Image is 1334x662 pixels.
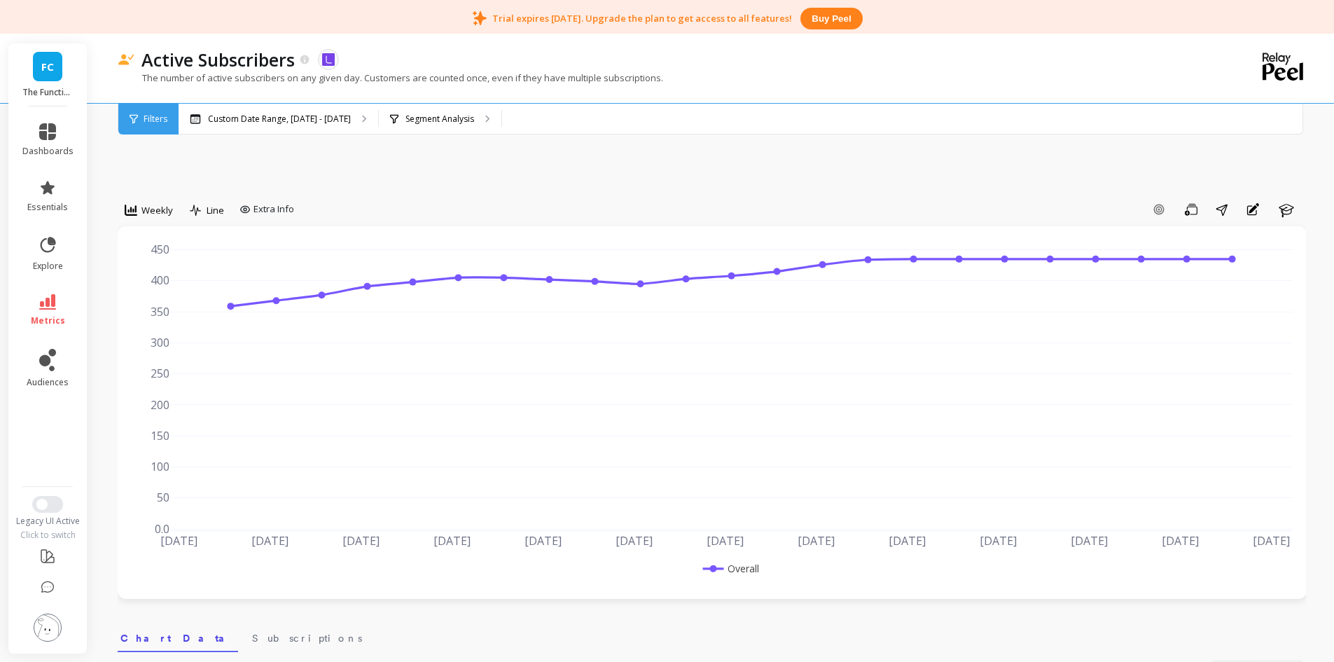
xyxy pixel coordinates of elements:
[405,113,474,125] p: Segment Analysis
[31,315,65,326] span: metrics
[33,261,63,272] span: explore
[32,496,63,513] button: Switch to New UI
[27,377,69,388] span: audiences
[141,48,295,71] p: Active Subscribers
[27,202,68,213] span: essentials
[34,614,62,642] img: profile picture
[22,146,74,157] span: dashboards
[492,12,792,25] p: Trial expires [DATE]. Upgrade the plan to get access to all features!
[8,530,88,541] div: Click to switch
[322,53,335,66] img: api.loopsubs.svg
[22,87,74,98] p: The Functional Mushroom Company
[118,71,663,84] p: The number of active subscribers on any given day. Customers are counted once, even if they have ...
[252,631,362,645] span: Subscriptions
[208,113,351,125] p: Custom Date Range, [DATE] - [DATE]
[207,204,224,217] span: Line
[8,516,88,527] div: Legacy UI Active
[118,54,134,66] img: header icon
[253,202,294,216] span: Extra Info
[800,8,862,29] button: Buy peel
[120,631,235,645] span: Chart Data
[118,620,1306,652] nav: Tabs
[41,59,54,75] span: FC
[144,113,167,125] span: Filters
[141,204,173,217] span: Weekly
